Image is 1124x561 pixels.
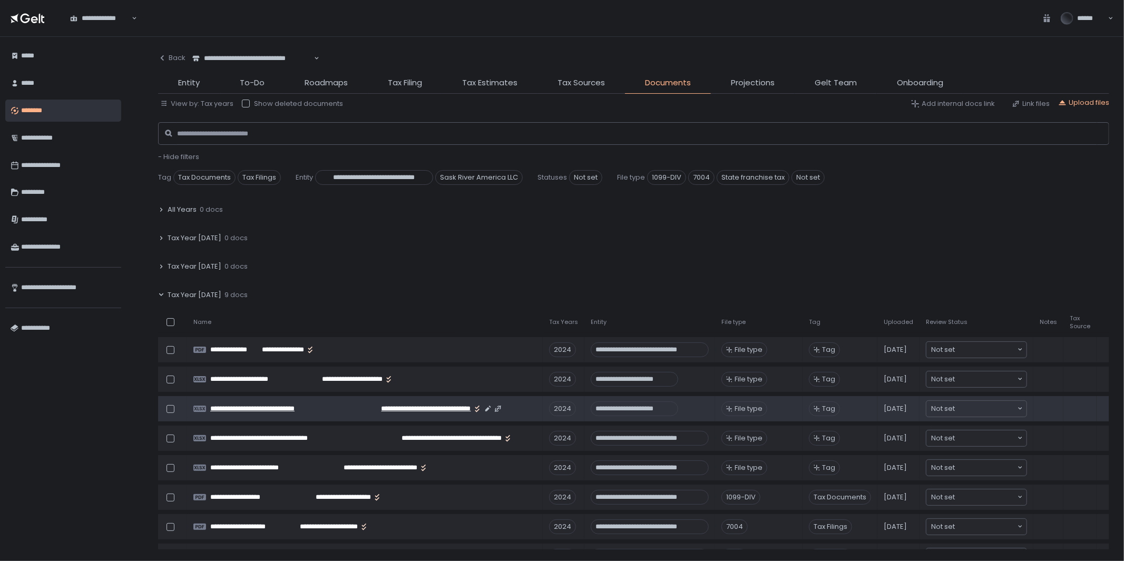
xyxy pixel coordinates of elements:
[809,318,820,326] span: Tag
[591,318,607,326] span: Entity
[238,170,281,185] span: Tax Filings
[721,490,760,505] div: 1099-DIV
[955,345,1017,355] input: Search for option
[537,173,567,182] span: Statuses
[1070,314,1090,330] span: Tax Source
[200,205,223,214] span: 0 docs
[884,463,907,473] span: [DATE]
[926,519,1027,535] div: Search for option
[1012,99,1050,109] button: Link files
[296,173,313,182] span: Entity
[168,290,221,300] span: Tax Year [DATE]
[1058,98,1109,107] button: Upload files
[822,434,835,443] span: Tag
[931,492,955,503] span: Not set
[178,77,200,89] span: Entity
[897,77,943,89] span: Onboarding
[884,434,907,443] span: [DATE]
[926,460,1027,476] div: Search for option
[569,170,602,185] span: Not set
[617,173,645,182] span: File type
[815,77,857,89] span: Gelt Team
[931,345,955,355] span: Not set
[224,262,248,271] span: 0 docs
[647,170,686,185] span: 1099-DIV
[462,77,517,89] span: Tax Estimates
[931,403,955,414] span: Not set
[884,493,907,502] span: [DATE]
[549,372,576,387] div: 2024
[955,433,1017,444] input: Search for option
[435,170,523,185] span: Sask River America LLC
[955,374,1017,385] input: Search for option
[549,460,576,475] div: 2024
[721,519,748,534] div: 7004
[926,371,1027,387] div: Search for option
[884,318,913,326] span: Uploaded
[735,463,763,473] span: File type
[926,318,967,326] span: Review Status
[717,170,789,185] span: State franchise tax
[549,342,576,357] div: 2024
[809,490,871,505] span: Tax Documents
[173,170,236,185] span: Tax Documents
[926,342,1027,358] div: Search for option
[735,345,763,355] span: File type
[549,431,576,446] div: 2024
[931,433,955,444] span: Not set
[549,490,576,505] div: 2024
[884,404,907,414] span: [DATE]
[731,77,775,89] span: Projections
[193,318,211,326] span: Name
[558,77,605,89] span: Tax Sources
[822,345,835,355] span: Tag
[926,430,1027,446] div: Search for option
[809,519,852,534] span: Tax Filings
[1040,318,1057,326] span: Notes
[735,434,763,443] span: File type
[549,401,576,416] div: 2024
[931,521,955,532] span: Not set
[955,462,1017,473] input: Search for option
[884,375,907,384] span: [DATE]
[688,170,715,185] span: 7004
[822,404,835,414] span: Tag
[158,53,185,63] div: Back
[160,99,233,109] button: View by: Tax years
[224,290,248,300] span: 9 docs
[645,77,691,89] span: Documents
[388,77,422,89] span: Tax Filing
[822,375,835,384] span: Tag
[224,233,248,243] span: 0 docs
[130,13,131,24] input: Search for option
[822,463,835,473] span: Tag
[305,77,348,89] span: Roadmaps
[549,519,576,534] div: 2024
[240,77,265,89] span: To-Do
[931,462,955,473] span: Not set
[955,492,1017,503] input: Search for option
[168,233,221,243] span: Tax Year [DATE]
[158,173,171,182] span: Tag
[168,205,197,214] span: All Years
[926,401,1027,417] div: Search for option
[735,404,763,414] span: File type
[791,170,825,185] span: Not set
[931,374,955,385] span: Not set
[168,262,221,271] span: Tax Year [DATE]
[185,47,319,70] div: Search for option
[955,521,1017,532] input: Search for option
[926,489,1027,505] div: Search for option
[158,47,185,68] button: Back
[735,375,763,384] span: File type
[884,522,907,532] span: [DATE]
[911,99,995,109] button: Add internal docs link
[158,152,199,162] button: - Hide filters
[63,7,137,29] div: Search for option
